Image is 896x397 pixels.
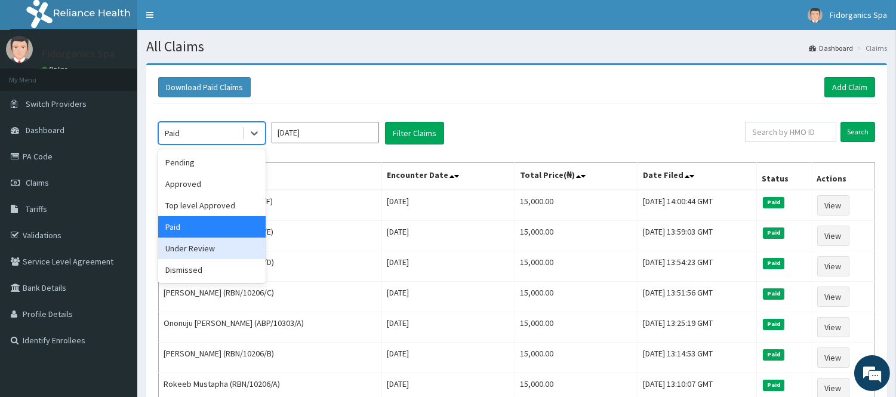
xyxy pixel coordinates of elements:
[763,319,784,330] span: Paid
[26,177,49,188] span: Claims
[763,288,784,299] span: Paid
[146,39,887,54] h1: All Claims
[382,163,515,190] th: Encounter Date
[159,282,382,312] td: [PERSON_NAME] (RBN/10206/C)
[763,197,784,208] span: Paid
[159,221,382,251] td: [PERSON_NAME] (RBN/10206/E)
[26,125,64,136] span: Dashboard
[196,6,224,35] div: Minimize live chat window
[515,163,638,190] th: Total Price(₦)
[158,173,266,195] div: Approved
[62,67,201,82] div: Chat with us now
[638,221,757,251] td: [DATE] 13:59:03 GMT
[515,312,638,343] td: 15,000.00
[165,127,180,139] div: Paid
[515,221,638,251] td: 15,000.00
[817,256,849,276] a: View
[515,343,638,373] td: 15,000.00
[745,122,836,142] input: Search by HMO ID
[763,258,784,269] span: Paid
[808,8,823,23] img: User Image
[42,48,115,59] p: Fidorganics Spa
[812,163,875,190] th: Actions
[757,163,812,190] th: Status
[638,163,757,190] th: Date Filed
[22,60,48,90] img: d_794563401_company_1708531726252_794563401
[763,349,784,360] span: Paid
[158,259,266,281] div: Dismissed
[158,195,266,216] div: Top level Approved
[158,77,251,97] button: Download Paid Claims
[830,10,887,20] span: Fidorganics Spa
[817,195,849,216] a: View
[638,282,757,312] td: [DATE] 13:51:56 GMT
[26,99,87,109] span: Switch Providers
[6,267,227,309] textarea: Type your message and hit 'Enter'
[638,343,757,373] td: [DATE] 13:14:53 GMT
[515,190,638,221] td: 15,000.00
[817,226,849,246] a: View
[158,216,266,238] div: Paid
[159,190,382,221] td: Bibire Mustapha (RBN/10206/F)
[382,190,515,221] td: [DATE]
[385,122,444,144] button: Filter Claims
[382,251,515,282] td: [DATE]
[158,238,266,259] div: Under Review
[763,227,784,238] span: Paid
[26,204,47,214] span: Tariffs
[515,251,638,282] td: 15,000.00
[159,343,382,373] td: [PERSON_NAME] (RBN/10206/B)
[272,122,379,143] input: Select Month and Year
[69,121,165,242] span: We're online!
[638,190,757,221] td: [DATE] 14:00:44 GMT
[382,312,515,343] td: [DATE]
[824,77,875,97] a: Add Claim
[809,43,853,53] a: Dashboard
[159,251,382,282] td: [PERSON_NAME] (RBN/10206/D)
[763,380,784,390] span: Paid
[638,251,757,282] td: [DATE] 13:54:23 GMT
[159,312,382,343] td: Ononuju [PERSON_NAME] (ABP/10303/A)
[817,317,849,337] a: View
[817,347,849,368] a: View
[854,43,887,53] li: Claims
[840,122,875,142] input: Search
[638,312,757,343] td: [DATE] 13:25:19 GMT
[382,221,515,251] td: [DATE]
[515,282,638,312] td: 15,000.00
[382,282,515,312] td: [DATE]
[6,36,33,63] img: User Image
[382,343,515,373] td: [DATE]
[158,152,266,173] div: Pending
[817,287,849,307] a: View
[159,163,382,190] th: Name
[42,65,70,73] a: Online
